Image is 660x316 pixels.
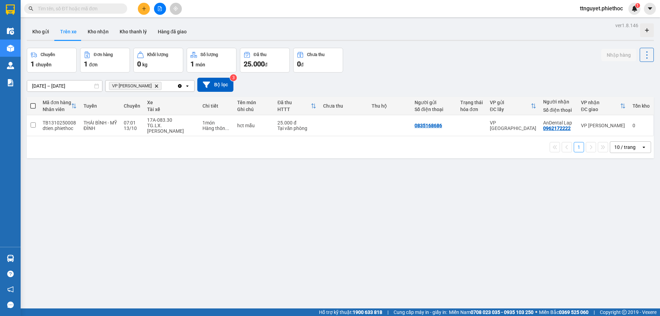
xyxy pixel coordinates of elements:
div: Đã thu [254,52,266,57]
div: 0 [632,123,650,128]
img: icon-new-feature [631,6,638,12]
svg: open [185,83,190,89]
div: 17A-083.30 [147,117,195,123]
span: 0 [297,60,301,68]
div: TG.LX.[PERSON_NAME] [147,123,195,134]
span: 0 [137,60,141,68]
button: Trên xe [55,23,82,40]
div: ĐC giao [581,107,620,112]
div: 0835168686 [415,123,442,128]
span: plus [142,6,146,11]
span: Miền Nam [449,308,533,316]
div: 07:01 [124,120,140,126]
div: 13/10 [124,126,140,131]
span: đ [265,62,267,67]
div: VP [PERSON_NAME] [581,123,626,128]
span: Miền Bắc [539,308,588,316]
input: Tìm tên, số ĐT hoặc mã đơn [38,5,119,12]
button: Nhập hàng [601,49,636,61]
span: đ [301,62,304,67]
sup: 3 [230,74,237,81]
span: caret-down [647,6,653,12]
div: Thu hộ [372,103,408,109]
button: file-add [154,3,166,15]
button: Số lượng1món [187,48,236,73]
span: | [387,308,388,316]
span: 1 [31,60,34,68]
div: TB1310250008 [43,120,77,126]
div: Hàng thông thường [202,126,231,131]
div: hóa đơn [460,107,483,112]
span: ttnguyet.phiethoc [574,4,628,13]
button: Bộ lọc [197,78,233,92]
th: Toggle SortBy [39,97,80,115]
div: Chi tiết [202,103,231,109]
span: chuyến [36,62,52,67]
div: Tồn kho [632,103,650,109]
div: Số điện thoại [415,107,453,112]
span: search [29,6,33,11]
img: warehouse-icon [7,45,14,52]
div: Người gửi [415,100,453,105]
div: Đơn hàng [94,52,113,57]
div: Chưa thu [307,52,324,57]
img: logo-vxr [6,4,15,15]
button: Kho nhận [82,23,114,40]
div: Tên món [237,100,271,105]
span: copyright [622,310,627,315]
span: Hỗ trợ kỹ thuật: [319,308,382,316]
button: Đơn hàng1đơn [80,48,130,73]
button: 1 [574,142,584,152]
div: Tài xế [147,107,195,112]
th: Toggle SortBy [577,97,629,115]
span: 25.000 [244,60,265,68]
th: Toggle SortBy [274,97,320,115]
div: Số điện thoại [543,107,574,113]
button: Khối lượng0kg [133,48,183,73]
div: ver 1.8.146 [615,22,638,29]
div: Tuyến [84,103,117,109]
svg: open [641,144,647,150]
span: ⚪️ [535,311,537,314]
div: Chưa thu [323,103,365,109]
span: THÁI BÌNH - MỸ ĐÌNH [84,120,117,131]
div: VP nhận [581,100,620,105]
strong: 1900 633 818 [353,309,382,315]
img: solution-icon [7,79,14,86]
span: VP Nguyễn Xiển [112,83,152,89]
div: Ghi chú [237,107,271,112]
input: Selected VP Nguyễn Xiển. [163,83,164,89]
div: Số lượng [200,52,218,57]
div: Trạng thái [460,100,483,105]
div: 1 món [202,120,231,126]
div: Khối lượng [147,52,168,57]
div: hct mẫu [237,123,271,128]
div: dtien.phiethoc [43,126,77,131]
svg: Delete [154,84,158,88]
strong: 0369 525 060 [559,309,588,315]
span: 1 [190,60,194,68]
div: ĐC lấy [490,107,531,112]
span: file-add [157,6,162,11]
div: Tại văn phòng [277,126,316,131]
div: Đã thu [277,100,311,105]
div: Nhân viên [43,107,71,112]
div: 0962172222 [543,126,571,131]
svg: Clear all [177,83,183,89]
span: 1 [636,3,639,8]
button: plus [138,3,150,15]
div: Chuyến [124,103,140,109]
span: question-circle [7,271,14,277]
button: Kho thanh lý [114,23,152,40]
span: kg [142,62,147,67]
span: món [196,62,205,67]
span: message [7,302,14,308]
img: warehouse-icon [7,62,14,69]
span: Cung cấp máy in - giấy in: [394,308,447,316]
input: Select a date range. [27,80,102,91]
img: warehouse-icon [7,28,14,35]
button: Kho gửi [27,23,55,40]
span: notification [7,286,14,293]
div: Tạo kho hàng mới [640,23,654,37]
button: aim [170,3,182,15]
